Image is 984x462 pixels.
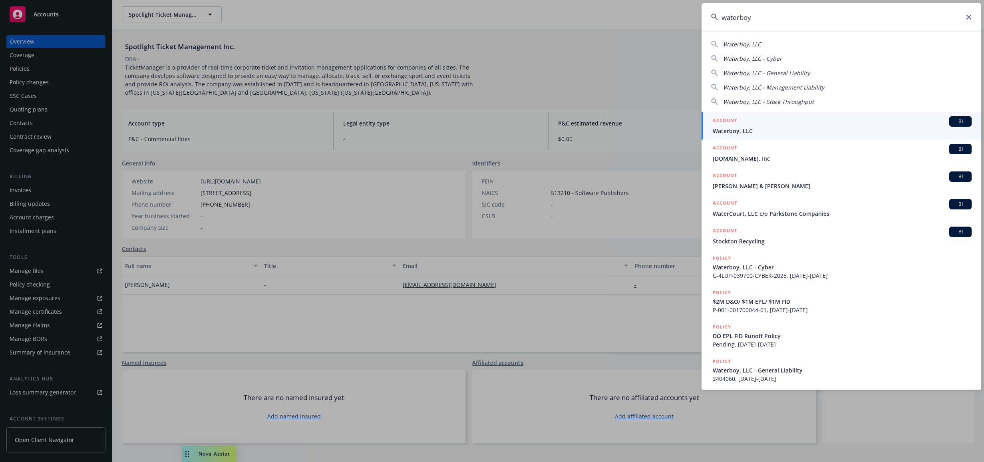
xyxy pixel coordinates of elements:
h5: POLICY [713,289,731,297]
a: POLICYWaterboy, LLC - General Liability2404060, [DATE]-[DATE] [702,353,981,387]
a: ACCOUNTBIWaterCourt, LLC c/o Parkstone Companies [702,195,981,222]
h5: POLICY [713,357,731,365]
span: BI [952,118,968,125]
span: Waterboy, LLC - General Liability [723,69,810,77]
span: Waterboy, LLC - Cyber [713,263,972,271]
a: ACCOUNTBIWaterboy, LLC [702,112,981,139]
h5: ACCOUNT [713,199,737,209]
span: BI [952,173,968,180]
span: Waterboy, LLC - Stock Throughput [723,98,814,106]
a: ACCOUNTBIStockton Recycling [702,222,981,250]
a: POLICY$2M D&O/ $1M EPL/ $1M FIDP-001-001700044-01, [DATE]-[DATE] [702,284,981,319]
a: ACCOUNTBI[DOMAIN_NAME], Inc [702,139,981,167]
span: BI [952,201,968,208]
span: 2404060, [DATE]-[DATE] [713,374,972,383]
span: [DOMAIN_NAME], Inc [713,154,972,163]
a: POLICYDO EPL FID Runoff PolicyPending, [DATE]-[DATE] [702,319,981,353]
a: POLICYWaterboy, LLC - CyberC-4LUP-039700-CYBER-2025, [DATE]-[DATE] [702,250,981,284]
span: $2M D&O/ $1M EPL/ $1M FID [713,297,972,306]
span: WaterCourt, LLC c/o Parkstone Companies [713,209,972,218]
span: Waterboy, LLC [713,127,972,135]
input: Search... [702,3,981,32]
span: BI [952,228,968,235]
span: DO EPL FID Runoff Policy [713,332,972,340]
h5: POLICY [713,323,731,331]
span: [PERSON_NAME] & [PERSON_NAME] [713,182,972,190]
h5: ACCOUNT [713,171,737,181]
span: C-4LUP-039700-CYBER-2025, [DATE]-[DATE] [713,271,972,280]
span: Waterboy, LLC - Management Liability [723,84,824,91]
span: P-001-001700044-01, [DATE]-[DATE] [713,306,972,314]
span: Pending, [DATE]-[DATE] [713,340,972,348]
span: Waterboy, LLC - General Liability [713,366,972,374]
h5: ACCOUNT [713,227,737,236]
span: Waterboy, LLC - Cyber [723,55,782,62]
h5: ACCOUNT [713,144,737,153]
a: ACCOUNTBI[PERSON_NAME] & [PERSON_NAME] [702,167,981,195]
h5: ACCOUNT [713,116,737,126]
span: BI [952,145,968,153]
span: Stockton Recycling [713,237,972,245]
span: Waterboy, LLC [723,40,761,48]
h5: POLICY [713,254,731,262]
